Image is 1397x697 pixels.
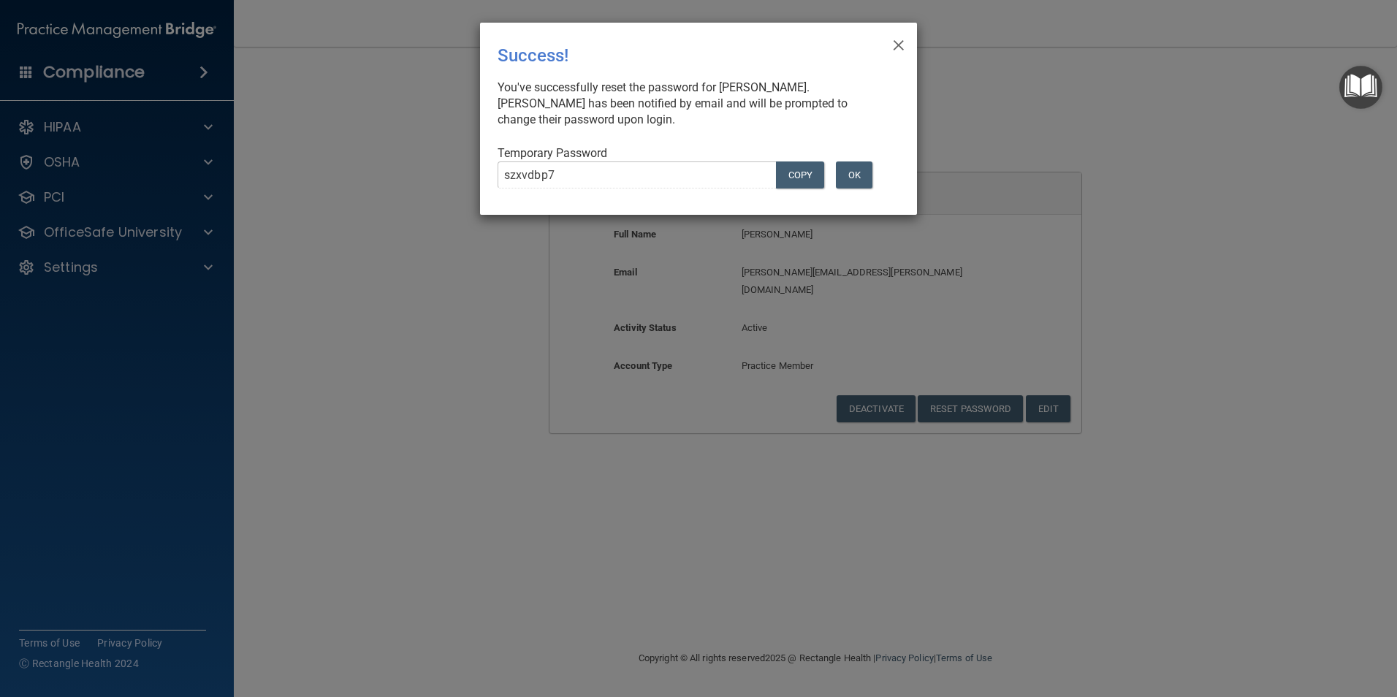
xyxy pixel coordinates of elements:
[776,161,824,188] button: COPY
[892,28,905,58] span: ×
[1339,66,1382,109] button: Open Resource Center
[498,34,840,77] div: Success!
[498,146,607,160] span: Temporary Password
[498,80,888,128] div: You've successfully reset the password for [PERSON_NAME]. [PERSON_NAME] has been notified by emai...
[836,161,872,188] button: OK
